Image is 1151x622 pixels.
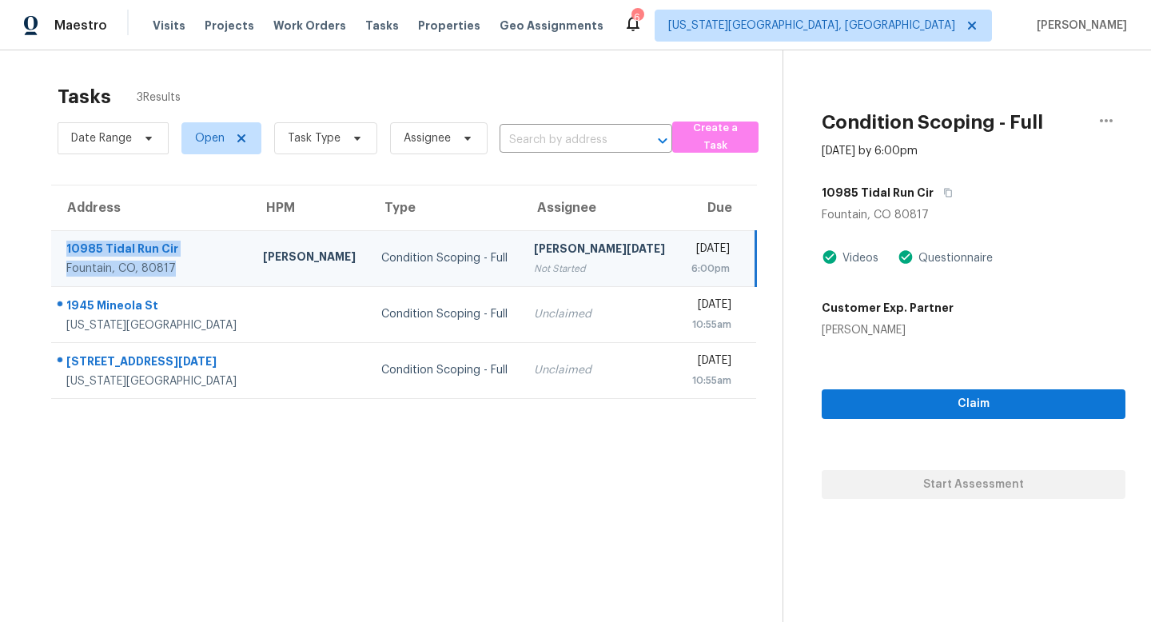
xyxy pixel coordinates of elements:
span: Projects [205,18,254,34]
div: 10:55am [691,373,731,389]
th: Assignee [521,185,679,230]
button: Open [651,130,674,152]
button: Claim [822,389,1125,419]
span: Geo Assignments [500,18,603,34]
span: [PERSON_NAME] [1030,18,1127,34]
span: Work Orders [273,18,346,34]
span: Properties [418,18,480,34]
h5: Customer Exp. Partner [822,300,954,316]
th: Address [51,185,250,230]
th: Due [679,185,756,230]
h2: Condition Scoping - Full [822,114,1043,130]
div: [DATE] [691,297,731,317]
span: Open [195,130,225,146]
div: 6:00pm [691,261,730,277]
div: 10:55am [691,317,731,333]
div: Unclaimed [534,362,666,378]
div: [STREET_ADDRESS][DATE] [66,353,237,373]
div: Questionnaire [914,250,993,266]
div: Condition Scoping - Full [381,306,508,322]
div: Condition Scoping - Full [381,250,508,266]
div: [PERSON_NAME] [263,249,356,269]
span: Assignee [404,130,451,146]
div: 6 [631,10,643,26]
div: Not Started [534,261,666,277]
h5: 10985 Tidal Run Cir [822,185,934,201]
div: [US_STATE][GEOGRAPHIC_DATA] [66,317,237,333]
div: 10985 Tidal Run Cir [66,241,237,261]
div: [DATE] by 6:00pm [822,143,918,159]
button: Copy Address [934,178,955,207]
div: Fountain, CO 80817 [822,207,1125,223]
h2: Tasks [58,89,111,105]
span: Claim [834,394,1113,414]
div: [DATE] [691,353,731,373]
div: Unclaimed [534,306,666,322]
th: Type [368,185,521,230]
span: Tasks [365,20,399,31]
img: Artifact Present Icon [822,249,838,265]
span: Task Type [288,130,341,146]
div: [PERSON_NAME][DATE] [534,241,666,261]
span: Visits [153,18,185,34]
div: [DATE] [691,241,730,261]
div: 1945 Mineola St [66,297,237,317]
span: [US_STATE][GEOGRAPHIC_DATA], [GEOGRAPHIC_DATA] [668,18,955,34]
span: Maestro [54,18,107,34]
div: [US_STATE][GEOGRAPHIC_DATA] [66,373,237,389]
button: Create a Task [672,122,759,153]
div: Fountain, CO, 80817 [66,261,237,277]
div: Condition Scoping - Full [381,362,508,378]
span: Create a Task [680,119,751,156]
img: Artifact Present Icon [898,249,914,265]
span: Date Range [71,130,132,146]
span: 3 Results [137,90,181,106]
div: [PERSON_NAME] [822,322,954,338]
div: Videos [838,250,878,266]
input: Search by address [500,128,627,153]
th: HPM [250,185,369,230]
